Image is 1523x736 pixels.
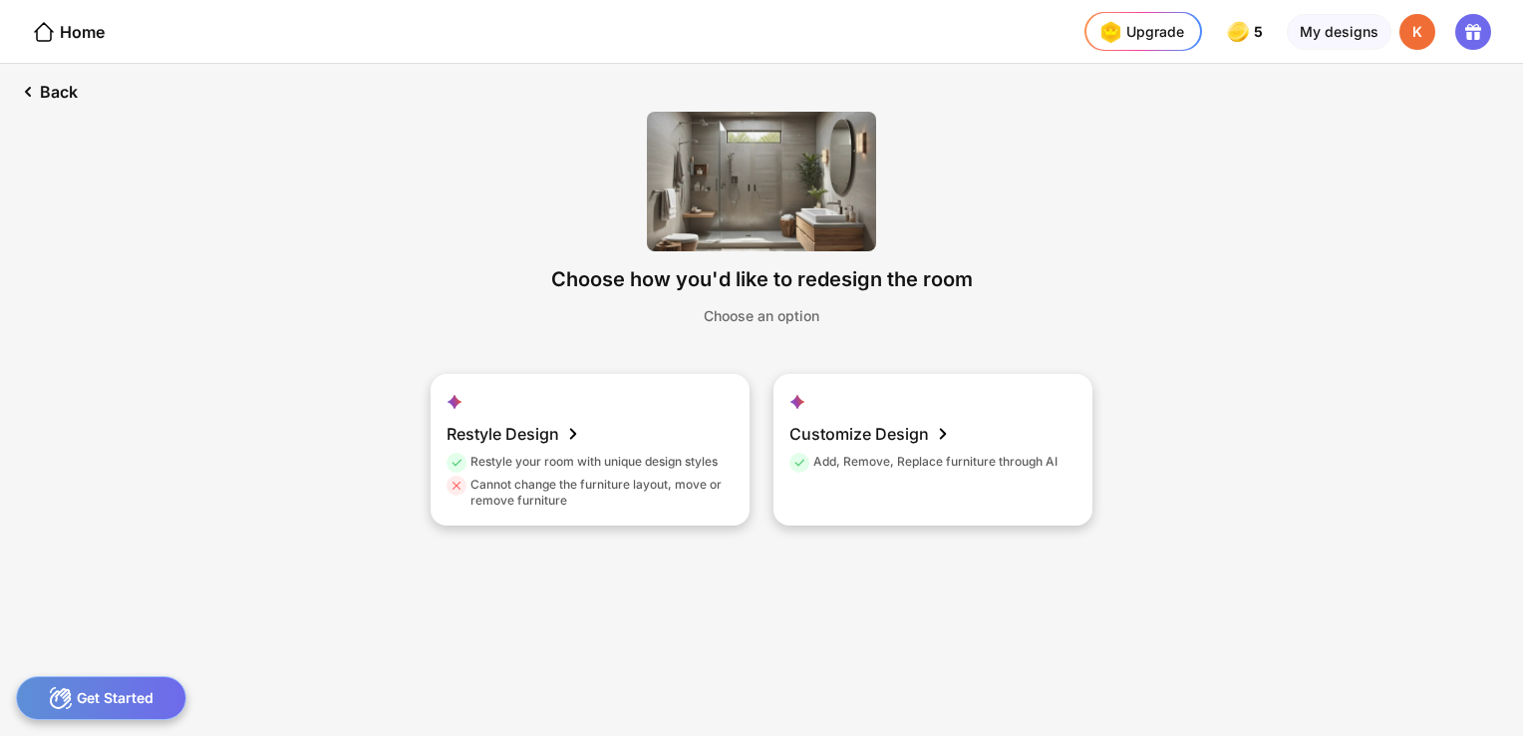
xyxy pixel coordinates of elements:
div: Choose how you'd like to redesign the room [551,267,973,291]
div: Choose an option [704,307,819,324]
div: Customize Design [789,414,955,454]
img: 9k= [647,112,876,251]
img: upgrade-nav-btn-icon.gif [1094,16,1126,48]
div: Upgrade [1094,16,1184,48]
div: Home [32,20,105,44]
div: Restyle Design [447,414,585,454]
span: 5 [1254,24,1267,40]
div: My designs [1287,14,1391,50]
div: Add, Remove, Replace furniture through AI [789,454,1058,477]
div: Get Started [16,676,186,720]
div: K [1399,14,1435,50]
div: Restyle your room with unique design styles [447,454,718,477]
div: Cannot change the furniture layout, move or remove furniture [447,477,729,509]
